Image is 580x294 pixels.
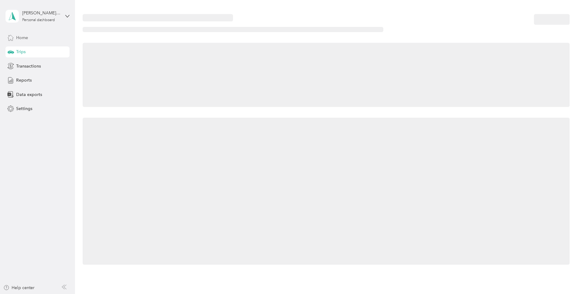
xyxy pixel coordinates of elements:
[16,105,32,112] span: Settings
[16,49,26,55] span: Trips
[16,77,32,83] span: Reports
[22,10,60,16] div: [PERSON_NAME][EMAIL_ADDRESS][PERSON_NAME][DOMAIN_NAME]
[22,18,55,22] div: Personal dashboard
[3,285,34,291] button: Help center
[16,35,28,41] span: Home
[16,91,42,98] span: Data exports
[546,260,580,294] iframe: Everlance-gr Chat Button Frame
[16,63,41,69] span: Transactions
